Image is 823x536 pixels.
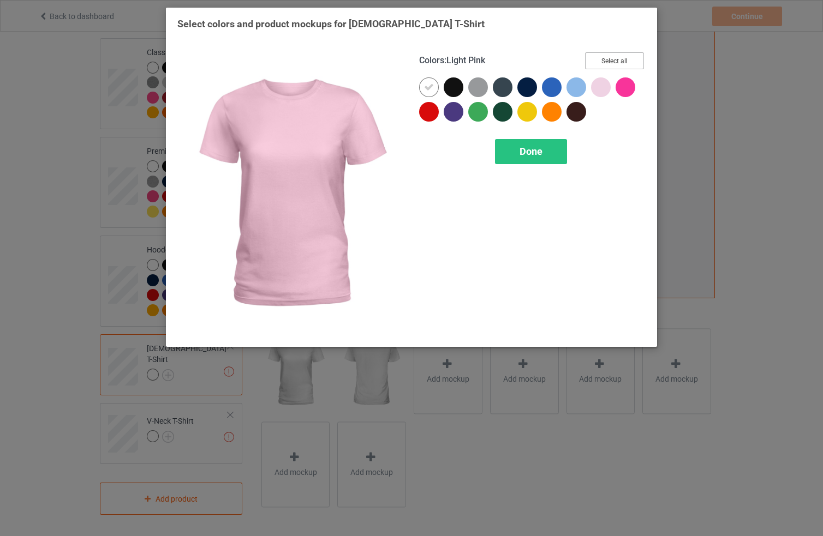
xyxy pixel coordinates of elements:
[177,18,485,29] span: Select colors and product mockups for [DEMOGRAPHIC_DATA] T-Shirt
[585,52,644,69] button: Select all
[520,146,542,157] span: Done
[419,55,444,65] span: Colors
[177,52,404,335] img: regular.jpg
[446,55,485,65] span: Light Pink
[419,55,485,67] h4: :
